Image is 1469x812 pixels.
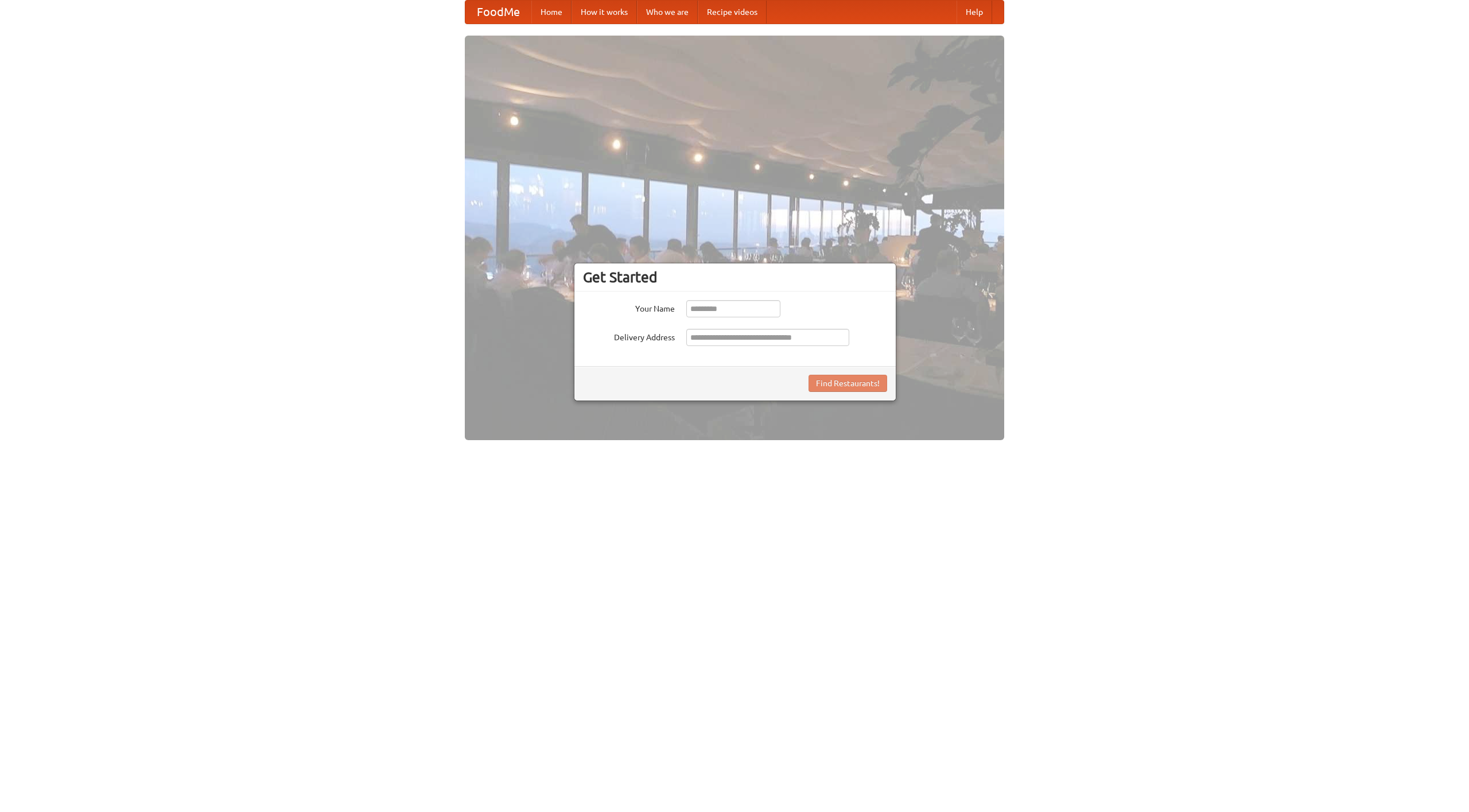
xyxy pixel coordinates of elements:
a: Home [531,1,572,24]
a: How it works [572,1,637,24]
label: Delivery Address [583,329,675,343]
a: Help [957,1,992,24]
label: Your Name [583,300,675,314]
a: Who we are [637,1,698,24]
h3: Get Started [583,269,887,286]
a: Recipe videos [698,1,767,24]
button: Find Restaurants! [809,375,887,392]
a: FoodMe [465,1,531,24]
